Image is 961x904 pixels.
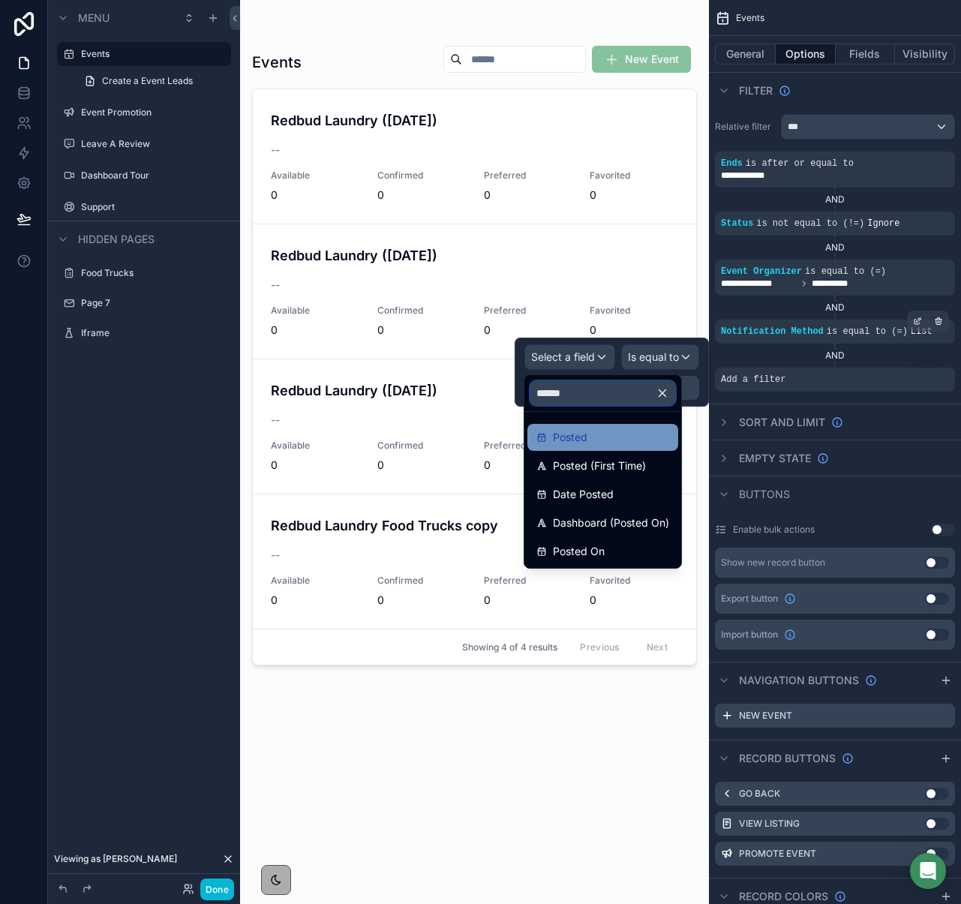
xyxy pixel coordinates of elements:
span: Favorited [590,575,678,587]
label: Relative filter [715,121,775,133]
label: Food Trucks [81,267,228,279]
span: Viewing as [PERSON_NAME] [54,853,177,865]
h4: Redbud Laundry ([DATE]) [271,380,678,401]
div: AND [715,302,955,314]
h4: Redbud Laundry Food Trucks copy [271,515,678,536]
button: Options [776,44,836,65]
span: Posted On [553,542,605,560]
span: Empty state [739,451,811,466]
span: Import button [721,629,778,641]
span: Menu [78,11,110,26]
a: Redbud Laundry Food Trucks copy--Available0Confirmed0Preferred0Favorited0 [253,494,696,629]
div: AND [715,350,955,362]
span: Available [271,170,359,182]
span: 0 [377,593,466,608]
label: Support [81,201,228,213]
span: Available [271,305,359,317]
span: Notification Method [721,326,824,337]
span: Confirmed [377,440,466,452]
h1: Events [252,52,302,73]
span: -- [271,278,280,293]
label: View Listing [739,818,800,830]
span: -- [271,548,280,563]
label: Page 7 [81,297,228,309]
div: Show new record button [721,557,825,569]
span: Confirmed [377,170,466,182]
span: Export button [721,593,778,605]
span: Preferred [484,305,572,317]
label: Event Promotion [81,107,228,119]
span: Available [271,440,359,452]
span: Favorited [590,170,678,182]
label: Events [81,48,222,60]
span: Confirmed [377,575,466,587]
h4: Redbud Laundry ([DATE]) [271,110,678,131]
span: is equal to (=) [805,266,886,277]
h4: Redbud Laundry ([DATE]) [271,245,678,266]
span: Posted (First Time) [553,457,646,475]
span: Preferred [484,170,572,182]
span: Hidden pages [78,232,155,247]
span: -- [271,413,280,428]
span: Sort And Limit [739,415,825,430]
span: Event Organizer [721,266,802,277]
span: List [911,326,932,337]
button: Visibility [895,44,955,65]
div: AND [715,194,955,206]
span: is after or equal to [746,158,854,169]
a: Create a Event Leads [75,69,231,93]
span: 0 [590,593,678,608]
span: Date Posted [553,485,614,503]
span: 0 [271,323,359,338]
span: Favorited [590,305,678,317]
span: Showing 4 of 4 results [462,641,557,653]
span: Available [271,575,359,587]
label: Dashboard Tour [81,170,228,182]
span: Status [721,218,753,229]
button: General [715,44,776,65]
span: Add a filter [721,374,785,386]
a: Redbud Laundry ([DATE])--Available0Confirmed0Preferred0Favorited0 [253,224,696,359]
label: Go Back [739,788,780,800]
label: Iframe [81,327,228,339]
span: 0 [271,188,359,203]
button: Done [200,878,234,900]
label: Promote Event [739,848,816,860]
span: Events [736,12,764,24]
label: Enable bulk actions [733,524,815,536]
span: Preferred [484,575,572,587]
span: Posted [553,428,587,446]
button: Fields [836,44,896,65]
div: Open Intercom Messenger [910,853,946,889]
span: Navigation buttons [739,673,859,688]
span: 0 [484,323,572,338]
span: is equal to (=) [827,326,908,337]
span: 0 [590,188,678,203]
span: 0 [484,188,572,203]
span: Filter [739,83,773,98]
span: -- [271,143,280,158]
span: is not equal to (!=) [756,218,864,229]
span: Buttons [739,487,790,502]
span: 0 [484,458,572,473]
span: 0 [377,323,466,338]
div: AND [715,242,955,254]
span: Dashboard (Posted On) [553,514,669,532]
a: Redbud Laundry ([DATE])--Available0Confirmed0Preferred0Favorited0 [253,359,696,494]
span: Ignore [867,218,899,229]
span: 0 [271,593,359,608]
span: 0 [590,323,678,338]
span: Confirmed [377,305,466,317]
span: 0 [377,458,466,473]
span: Record buttons [739,751,836,766]
label: New Event [739,710,792,722]
label: Leave A Review [81,138,228,150]
span: 0 [484,593,572,608]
